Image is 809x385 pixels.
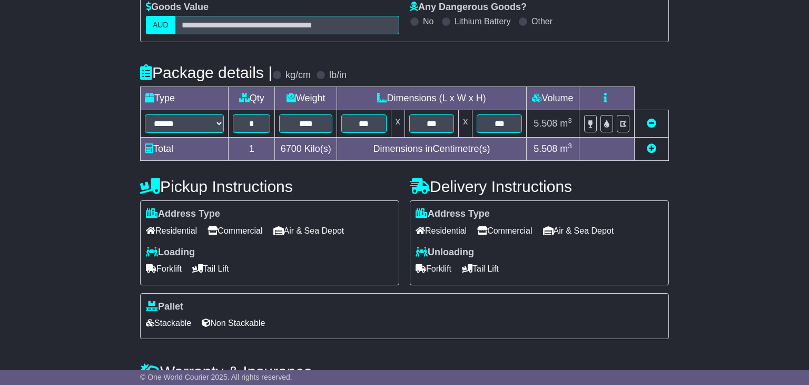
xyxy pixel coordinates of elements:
[416,247,474,258] label: Unloading
[146,247,195,258] label: Loading
[416,223,467,239] span: Residential
[140,363,669,380] h4: Warranty & Insurance
[337,138,527,161] td: Dimensions in Centimetre(s)
[146,301,183,313] label: Pallet
[455,16,511,26] label: Lithium Battery
[534,143,557,154] span: 5.508
[275,87,337,110] td: Weight
[229,87,275,110] td: Qty
[647,118,656,129] a: Remove this item
[273,223,344,239] span: Air & Sea Depot
[141,87,229,110] td: Type
[146,208,220,220] label: Address Type
[568,117,572,124] sup: 3
[568,142,572,150] sup: 3
[146,223,197,239] span: Residential
[459,110,472,138] td: x
[146,2,209,13] label: Goods Value
[391,110,404,138] td: x
[275,138,337,161] td: Kilo(s)
[192,261,229,277] span: Tail Lift
[416,208,490,220] label: Address Type
[560,118,572,129] span: m
[146,315,191,331] span: Stackable
[202,315,265,331] span: Non Stackable
[140,64,272,81] h4: Package details |
[281,143,302,154] span: 6700
[140,373,292,381] span: © One World Courier 2025. All rights reserved.
[329,70,347,81] label: lb/in
[229,138,275,161] td: 1
[462,261,499,277] span: Tail Lift
[416,261,451,277] span: Forklift
[146,261,182,277] span: Forklift
[146,16,175,34] label: AUD
[543,223,614,239] span: Air & Sea Depot
[285,70,311,81] label: kg/cm
[531,16,553,26] label: Other
[477,223,532,239] span: Commercial
[560,143,572,154] span: m
[410,178,669,195] h4: Delivery Instructions
[423,16,433,26] label: No
[647,143,656,154] a: Add new item
[410,2,527,13] label: Any Dangerous Goods?
[534,118,557,129] span: 5.508
[141,138,229,161] td: Total
[526,87,579,110] td: Volume
[140,178,399,195] h4: Pickup Instructions
[208,223,262,239] span: Commercial
[337,87,527,110] td: Dimensions (L x W x H)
